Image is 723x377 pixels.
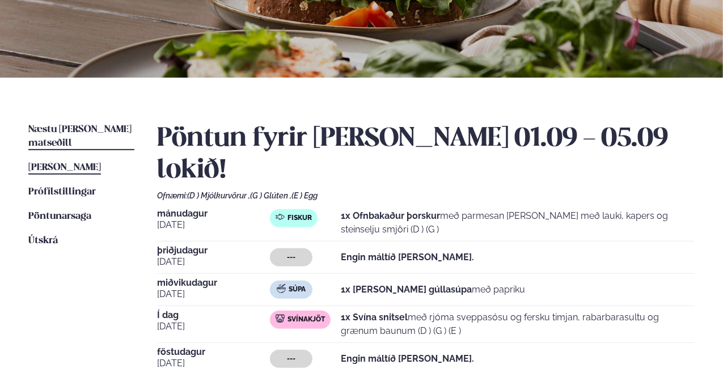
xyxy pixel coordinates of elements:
img: pork.svg [276,314,285,323]
span: [DATE] [157,287,270,301]
a: Pöntunarsaga [28,210,91,223]
span: --- [287,354,295,363]
span: Næstu [PERSON_NAME] matseðill [28,125,132,148]
a: [PERSON_NAME] [28,161,101,175]
span: föstudagur [157,348,270,357]
span: [DATE] [157,218,270,232]
strong: 1x [PERSON_NAME] gúllasúpa [341,284,472,295]
span: mánudagur [157,209,270,218]
a: Næstu [PERSON_NAME] matseðill [28,123,134,150]
strong: 1x Ofnbakaður þorskur [341,210,440,221]
span: [DATE] [157,255,270,269]
span: (D ) Mjólkurvörur , [187,191,250,200]
strong: Engin máltíð [PERSON_NAME]. [341,252,474,262]
strong: 1x Svína snitsel [341,312,408,323]
span: [PERSON_NAME] [28,163,101,172]
span: [DATE] [157,357,270,370]
span: Svínakjöt [287,315,325,324]
span: --- [287,253,295,262]
p: með parmesan [PERSON_NAME] með lauki, kapers og steinselju smjöri (D ) (G ) [341,209,694,236]
p: með papriku [341,283,525,296]
a: Prófílstillingar [28,185,96,199]
strong: Engin máltíð [PERSON_NAME]. [341,353,474,364]
span: þriðjudagur [157,246,270,255]
span: [DATE] [157,320,270,333]
div: Ofnæmi: [157,191,695,200]
span: (E ) Egg [291,191,318,200]
span: (G ) Glúten , [250,191,291,200]
span: Súpa [289,285,306,294]
span: Í dag [157,311,270,320]
span: miðvikudagur [157,278,270,287]
img: fish.svg [276,213,285,222]
span: Fiskur [287,214,312,223]
span: Útskrá [28,236,58,245]
span: Pöntunarsaga [28,211,91,221]
a: Útskrá [28,234,58,248]
h2: Pöntun fyrir [PERSON_NAME] 01.09 - 05.09 lokið! [157,123,695,187]
img: soup.svg [277,284,286,293]
span: Prófílstillingar [28,187,96,197]
p: með rjóma sveppasósu og fersku timjan, rabarbarasultu og grænum baunum (D ) (G ) (E ) [341,311,694,338]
